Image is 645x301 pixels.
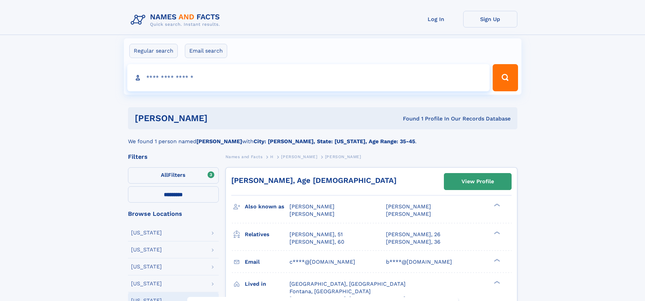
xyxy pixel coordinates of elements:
[493,64,518,91] button: Search Button
[492,230,500,235] div: ❯
[245,256,289,268] h3: Email
[289,288,371,295] span: Fontana, [GEOGRAPHIC_DATA]
[135,114,305,123] h1: [PERSON_NAME]
[281,154,317,159] span: [PERSON_NAME]
[254,138,415,145] b: City: [PERSON_NAME], State: [US_STATE], Age Range: 35-45
[281,152,317,161] a: [PERSON_NAME]
[128,129,517,146] div: We found 1 person named with .
[128,211,219,217] div: Browse Locations
[386,203,431,210] span: [PERSON_NAME]
[289,281,406,287] span: [GEOGRAPHIC_DATA], [GEOGRAPHIC_DATA]
[128,167,219,184] label: Filters
[492,203,500,207] div: ❯
[127,64,490,91] input: search input
[245,201,289,212] h3: Also known as
[386,211,431,217] span: [PERSON_NAME]
[270,152,274,161] a: H
[444,173,511,190] a: View Profile
[461,174,494,189] div: View Profile
[289,231,343,238] a: [PERSON_NAME], 51
[492,280,500,284] div: ❯
[128,11,225,29] img: Logo Names and Facts
[131,247,162,252] div: [US_STATE]
[131,281,162,286] div: [US_STATE]
[128,154,219,160] div: Filters
[245,278,289,290] h3: Lived in
[196,138,242,145] b: [PERSON_NAME]
[289,238,344,246] a: [PERSON_NAME], 60
[225,152,263,161] a: Names and Facts
[131,264,162,269] div: [US_STATE]
[270,154,274,159] span: H
[386,238,440,246] a: [PERSON_NAME], 36
[289,203,335,210] span: [PERSON_NAME]
[305,115,511,123] div: Found 1 Profile In Our Records Database
[325,154,361,159] span: [PERSON_NAME]
[161,172,168,178] span: All
[129,44,178,58] label: Regular search
[131,230,162,236] div: [US_STATE]
[463,11,517,27] a: Sign Up
[492,258,500,262] div: ❯
[386,231,440,238] a: [PERSON_NAME], 26
[409,11,463,27] a: Log In
[245,229,289,240] h3: Relatives
[289,211,335,217] span: [PERSON_NAME]
[185,44,227,58] label: Email search
[231,176,396,185] a: [PERSON_NAME], Age [DEMOGRAPHIC_DATA]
